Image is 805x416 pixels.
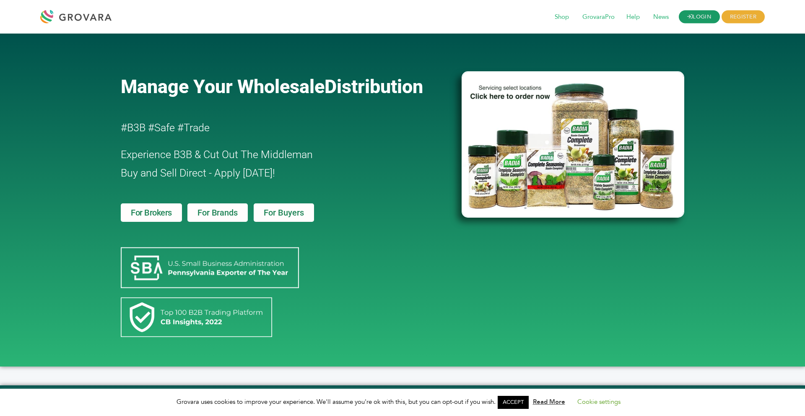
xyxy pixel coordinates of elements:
a: For Brokers [121,203,182,222]
a: News [647,13,675,22]
a: For Brands [187,203,247,222]
span: Buy and Sell Direct - Apply [DATE]! [121,167,275,179]
span: For Brands [197,208,237,217]
span: Experience B3B & Cut Out The Middleman [121,148,313,161]
span: For Buyers [264,208,304,217]
span: Distribution [325,75,423,98]
span: Help [621,9,646,25]
span: GrovaraPro [576,9,621,25]
a: LOGIN [679,10,720,23]
a: GrovaraPro [576,13,621,22]
a: Manage Your WholesaleDistribution [121,75,448,98]
span: For Brokers [131,208,172,217]
a: ACCEPT [498,396,529,409]
a: Shop [549,13,575,22]
span: Manage Your Wholesale [121,75,325,98]
a: Cookie settings [577,398,621,406]
span: Shop [549,9,575,25]
a: For Buyers [254,203,314,222]
span: REGISTER [722,10,765,23]
a: Read More [533,398,565,406]
h2: #B3B #Safe #Trade [121,119,413,137]
span: Grovara uses cookies to improve your experience. We'll assume you're ok with this, but you can op... [177,398,629,406]
a: Help [621,13,646,22]
span: News [647,9,675,25]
